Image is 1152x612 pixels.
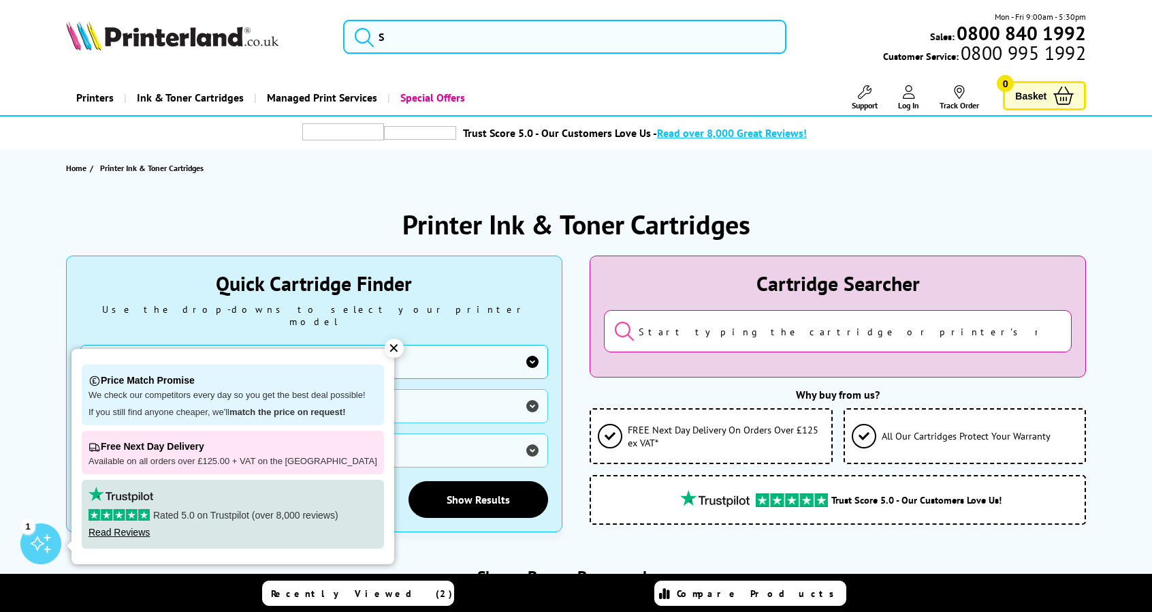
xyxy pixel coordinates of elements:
a: Special Offers [387,80,475,115]
img: stars-5.svg [89,509,150,521]
span: 0 [997,75,1014,92]
p: Rated 5.0 on Trustpilot (over 8,000 reviews) [89,509,377,521]
a: Basket 0 [1003,81,1086,110]
span: Printer Ink & Toner Cartridges [100,163,204,173]
p: Free Next Day Delivery [89,438,377,456]
span: Trust Score 5.0 - Our Customers Love Us! [831,493,1002,506]
p: Price Match Promise [89,371,377,390]
div: Use the drop-downs to select your printer model [80,303,548,328]
input: S [343,20,786,54]
span: Compare Products [677,587,842,600]
span: Support [852,100,878,110]
span: Sales: [930,30,955,43]
div: Why buy from us? [590,388,1086,401]
a: 0800 840 1992 [955,27,1086,40]
h2: Shop By Brand [66,566,1087,587]
a: Printerland Logo [66,20,326,53]
a: Log In [898,85,919,110]
input: Start typing the cartridge or printer's name... [604,310,1072,352]
img: trustpilot rating [302,123,384,140]
div: ✕ [385,339,404,358]
div: Quick Cartridge Finder [80,270,548,296]
span: Recently Viewed (2) [271,587,453,600]
a: Ink & Toner Cartridges [124,80,254,115]
strong: match the price on request! [229,407,345,417]
span: All Our Cartridges Protect Your Warranty [882,429,1051,442]
p: Available on all orders over £125.00 + VAT on the [GEOGRAPHIC_DATA] [89,456,377,468]
img: Printerland Logo [66,20,278,50]
a: Read Reviews [89,527,150,538]
a: Trust Score 5.0 - Our Customers Love Us -Read over 8,000 Great Reviews! [463,126,807,140]
img: trustpilot rating [89,487,153,502]
span: Read over 8,000 Great Reviews! [657,126,807,140]
h1: Printer Ink & Toner Cartridges [402,206,750,242]
span: Log In [898,100,919,110]
span: Ink & Toner Cartridges [137,80,244,115]
a: Show Results [409,481,548,518]
img: trustpilot rating [756,493,828,507]
a: Managed Print Services [254,80,387,115]
a: Track Order [940,85,979,110]
a: Recently Viewed (2) [262,581,454,606]
span: Basket [1015,87,1046,105]
a: Support [852,85,878,110]
div: Cartridge Searcher [604,270,1072,296]
a: Printers [66,80,124,115]
span: Customer Service: [883,46,1086,63]
span: Mon - Fri 9:00am - 5:30pm [995,10,1086,23]
a: Home [66,161,90,175]
img: trustpilot rating [674,490,756,507]
a: Compare Products [654,581,846,606]
p: We check our competitors every day so you get the best deal possible! [89,390,377,401]
span: FREE Next Day Delivery On Orders Over £125 ex VAT* [628,423,825,449]
div: 1 [20,519,35,534]
p: If you still find anyone cheaper, we'll [89,407,377,418]
span: 0800 995 1992 [959,46,1086,59]
b: 0800 840 1992 [957,20,1086,46]
img: trustpilot rating [384,126,456,140]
